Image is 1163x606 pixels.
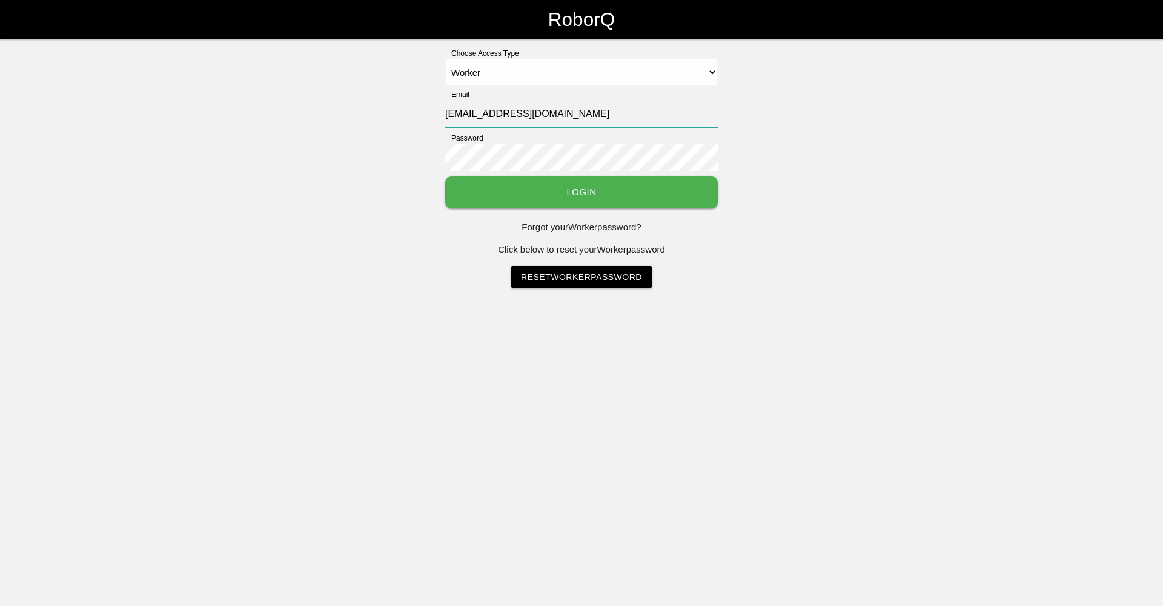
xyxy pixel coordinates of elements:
button: Login [445,176,718,208]
label: Email [445,89,469,100]
p: Forgot your Worker password? [445,221,718,235]
label: Password [445,133,483,144]
label: Choose Access Type [445,48,519,59]
p: Click below to reset your Worker password [445,243,718,257]
a: ResetWorkerPassword [511,266,652,288]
